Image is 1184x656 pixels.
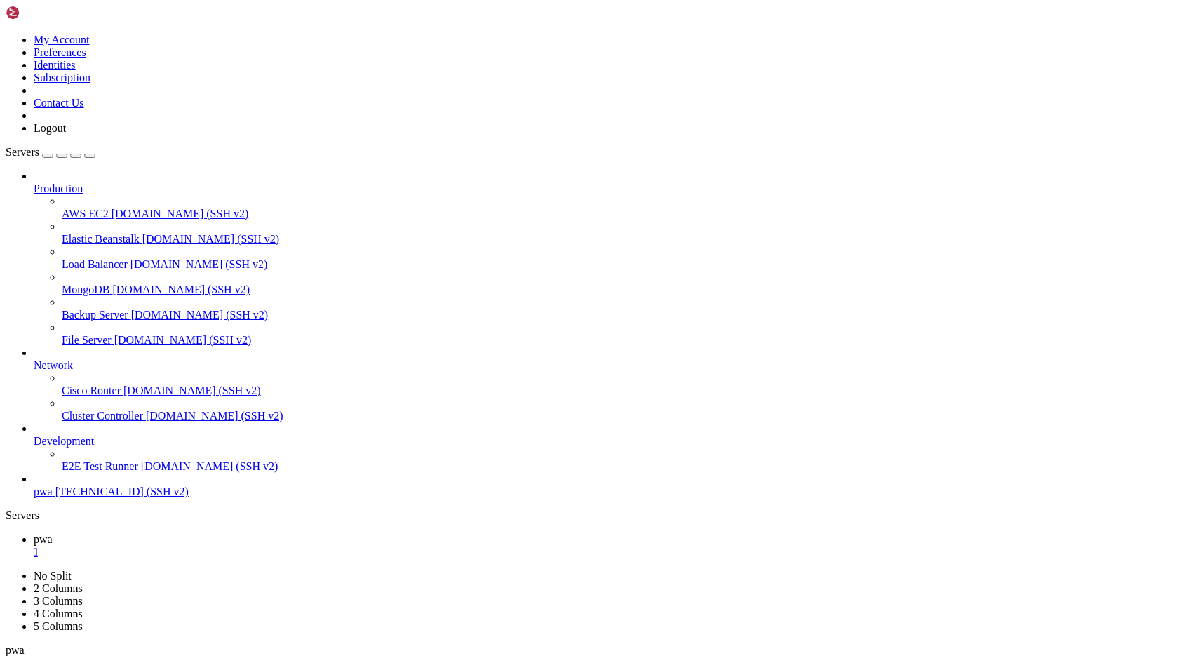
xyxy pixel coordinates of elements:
[6,406,1000,417] x-row: "amount": 2.00,
[6,93,1000,103] x-row: ^[[200~curl -s -X POST "[URL]" \
[6,526,1000,536] x-row: JSON
[6,450,1000,460] x-row: "metadata": {
[17,81,101,92] span: ? for shortcuts
[6,644,25,656] span: pwa
[6,6,86,20] img: Shellngn
[34,182,1178,195] a: Production
[62,233,140,245] span: Elastic Beanstalk
[6,428,1000,439] x-row: "expirationDate": "[DATE]",
[62,334,112,346] span: File Server
[34,533,1178,558] a: pwa
[6,222,1000,233] x-row: "metadata": {
[62,195,1178,220] li: AWS EC2 [DOMAIN_NAME] (SSH v2)
[6,49,1049,60] span: ─────────────────────────────────────────────────────────────────────────────────────────────────...
[34,359,73,371] span: Network
[34,435,1178,448] a: Development
[90,547,95,558] span: ~
[6,309,1000,319] x-row: ^[[201
[6,179,1000,189] x-row: "amount": 2.00,
[6,147,1000,157] x-row: {
[34,182,83,194] span: Production
[6,342,1000,352] x-row: -H "Content-Type: application/json" \
[6,27,15,38] span: ⎿
[62,271,1178,296] li: MongoDB [DOMAIN_NAME] (SSH v2)
[6,211,1000,222] x-row: "additionalData": "",
[62,397,1178,422] li: Cluster Controller [DOMAIN_NAME] (SSH v2)
[34,546,1178,558] a: 
[62,410,143,422] span: Cluster Controller
[6,396,1000,406] x-row: "gloss": "Prueba Qr Bisa - test",
[34,435,94,447] span: Development
[62,460,138,472] span: E2E Test Runner
[34,486,53,497] span: pwa
[62,208,1178,220] a: AWS EC2 [DOMAIN_NAME] (SSH v2)
[130,258,268,270] span: [DOMAIN_NAME] (SSH v2)
[131,309,269,321] span: [DOMAIN_NAME] (SSH v2)
[34,608,83,620] a: 4 Columns
[34,533,53,545] span: pwa
[6,471,1000,482] x-row: "properties": {
[6,201,1000,211] x-row: "expirationDate": "[DATE]",
[62,321,1178,347] li: File Server [DOMAIN_NAME] (SSH v2)
[6,493,1000,504] x-row: }
[62,334,1178,347] a: File Server [DOMAIN_NAME] (SSH v2)
[34,97,84,109] a: Contact Us
[34,422,1178,473] li: Development
[142,233,280,245] span: [DOMAIN_NAME] (SSH v2)
[62,208,109,220] span: AWS EC2
[6,244,1000,255] x-row: "properties": {
[6,374,1000,384] x-row: {
[34,59,76,71] a: Identities
[6,298,1000,309] x-row: JSON
[6,330,1000,341] x-row: -H "[AUTH_TOKEN]" \
[6,255,1000,265] x-row: "orderId": "test-0001"
[34,620,83,632] a: 5 Columns
[6,125,1000,135] x-row: -H "Accept: application/json" \
[6,352,1000,363] x-row: -H "Accept: application/json" \
[34,582,83,594] a: 2 Columns
[34,570,72,582] a: No Split
[62,309,1178,321] a: Backup Server [DOMAIN_NAME] (SSH v2)
[62,309,128,321] span: Backup Server
[62,384,1178,397] a: Cisco Router [DOMAIN_NAME] (SSH v2)
[6,114,1000,124] x-row: -H "Content-Type: application/json" \
[90,320,95,330] span: ~
[6,189,1000,200] x-row: "singleUse": true,
[62,384,121,396] span: Cisco Router
[6,60,11,70] span: >
[62,258,1178,271] a: Load Balancer [DOMAIN_NAME] (SSH v2)
[55,486,189,497] span: [TECHNICAL_ID] (SSH v2)
[141,460,278,472] span: [DOMAIN_NAME] (SSH v2)
[6,509,1178,522] div: Servers
[34,46,86,58] a: Preferences
[34,347,1178,422] li: Network
[62,460,1178,473] a: E2E Test Runner [DOMAIN_NAME] (SSH v2)
[6,320,84,330] span: admin@bbc25app
[6,103,1000,114] x-row: -H "[AUTH_TOKEN]" \
[62,258,128,270] span: Load Balancer
[112,208,249,220] span: [DOMAIN_NAME] (SSH v2)
[6,482,1000,493] x-row: "orderId": "test-0001"
[6,157,1000,168] x-row: "currency": "BOB",
[6,547,1000,558] x-row: : $
[6,460,1000,471] x-row: "channel": "WEB",
[6,16,45,27] span: > /exit
[114,334,252,346] span: [DOMAIN_NAME] (SSH v2)
[6,417,1000,428] x-row: "singleUse": true,
[6,515,1000,526] x-row: }
[6,547,84,558] span: admin@bbc25app
[112,283,250,295] span: [DOMAIN_NAME] (SSH v2)
[6,536,1000,547] x-row: -bash: jq: command not found
[6,71,1049,81] span: ─────────────────────────────────────────────────────────────────────────────────────────────────...
[6,504,1000,514] x-row: }
[6,135,1000,146] x-row: --data-binary @- <<'JSON' | jq .
[62,296,1178,321] li: Backup Server [DOMAIN_NAME] (SSH v2)
[62,372,1178,397] li: Cisco Router [DOMAIN_NAME] (SSH v2)
[34,473,1178,498] li: pwa [TECHNICAL_ID] (SSH v2)
[34,122,66,134] a: Logout
[6,287,1000,297] x-row: }
[6,320,1000,330] x-row: : $ curl -s -X POST "[URL]" \
[34,72,90,83] a: Subscription
[62,448,1178,473] li: E2E Test Runner [DOMAIN_NAME] (SSH v2)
